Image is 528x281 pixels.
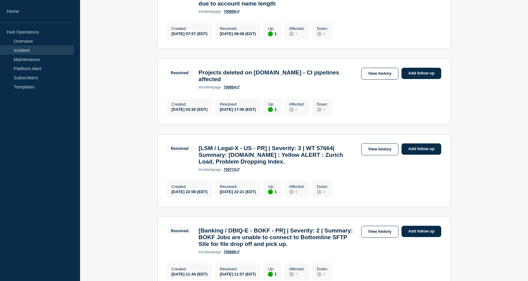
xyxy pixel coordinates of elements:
p: Created : [171,26,207,31]
h3: [Banking / DBIQ-E - BOKF - PR] | Severity: 2 | Summary: BOKF Jobs are unable to connect to Bottom... [199,227,358,247]
div: 1 [268,106,277,112]
div: 0 [317,106,328,112]
a: View history [361,143,398,155]
span: incident [199,250,213,254]
p: Affected : [289,26,305,31]
p: Affected : [289,267,305,271]
p: Resolved : [220,267,256,271]
div: disabled [317,31,322,36]
p: Down : [317,26,328,31]
p: Resolved : [220,184,256,189]
h3: Projects deleted on [DOMAIN_NAME] - CI pipelines affected [199,69,358,83]
p: page [199,250,221,254]
p: Down : [317,102,328,106]
div: up [268,107,273,112]
p: Affected : [289,102,305,106]
span: Resolved [167,145,193,152]
div: disabled [289,31,294,36]
p: Created : [171,184,207,189]
div: 1 [268,31,277,36]
div: up [268,31,273,36]
div: up [268,272,273,277]
p: page [199,168,221,172]
p: Up : [268,102,277,106]
p: page [199,85,221,89]
p: Resolved : [220,26,256,31]
p: page [199,9,221,14]
div: disabled [289,189,294,194]
span: Resolved [167,227,193,234]
div: 0 [289,106,305,112]
span: incident [199,85,213,89]
div: 0 [317,189,328,194]
a: 700854 [224,85,240,89]
span: incident [199,9,213,14]
div: disabled [317,189,322,194]
div: [DATE] 07:57 (EDT) [171,31,207,36]
div: [DATE] 11:57 (EDT) [220,271,256,276]
p: Up : [268,26,277,31]
a: 700774 [224,168,240,172]
a: View history [361,68,398,80]
p: Down : [317,267,328,271]
div: disabled [289,272,294,277]
div: 0 [289,189,305,194]
div: [DATE] 17:06 (EDT) [220,106,256,112]
p: Up : [268,184,277,189]
span: incident [199,168,213,172]
div: [DATE] 09:08 (EDT) [220,31,256,36]
a: Add follow up [402,226,441,237]
span: Resolved [167,69,193,76]
div: 0 [317,31,328,36]
div: disabled [289,107,294,112]
div: 1 [268,189,277,194]
p: Resolved : [220,102,256,106]
div: 0 [289,271,305,277]
div: disabled [317,107,322,112]
div: 0 [289,31,305,36]
a: 700856 [224,9,240,14]
div: [DATE] 22:21 (EDT) [220,189,256,194]
p: Affected : [289,184,305,189]
a: 700696 [224,250,240,254]
a: View history [361,226,398,238]
div: [DATE] 03:30 (EDT) [171,106,207,112]
div: 1 [268,271,277,277]
div: disabled [317,272,322,277]
div: [DATE] 11:44 (EDT) [171,271,207,276]
p: Created : [171,267,207,271]
h3: [LSM / Legal-X - US - PR] | Severity: 3 | WT 57664| Summary: [DOMAIN_NAME] : Yellow ALERT : Zuric... [199,145,358,165]
div: up [268,189,273,194]
p: Down : [317,184,328,189]
a: Add follow up [402,143,441,155]
p: Created : [171,102,207,106]
p: Up : [268,267,277,271]
div: [DATE] 22:08 (EDT) [171,189,207,194]
a: Add follow up [402,68,441,79]
div: 0 [317,271,328,277]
